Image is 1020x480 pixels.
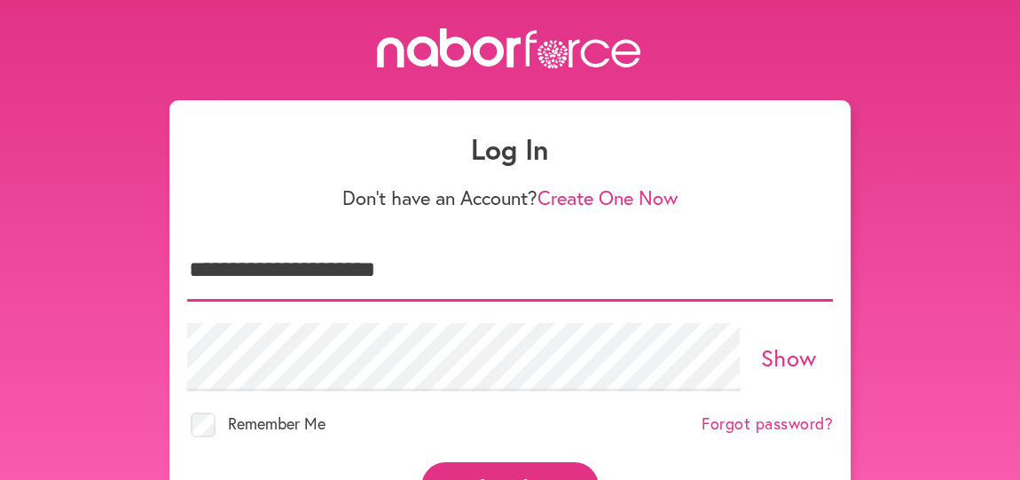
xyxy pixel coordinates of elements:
a: Forgot password? [702,414,833,434]
a: Show [761,342,817,373]
span: Remember Me [228,413,326,434]
p: Don't have an Account? [187,186,833,209]
a: Create One Now [537,185,678,210]
h1: Log In [187,132,833,166]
